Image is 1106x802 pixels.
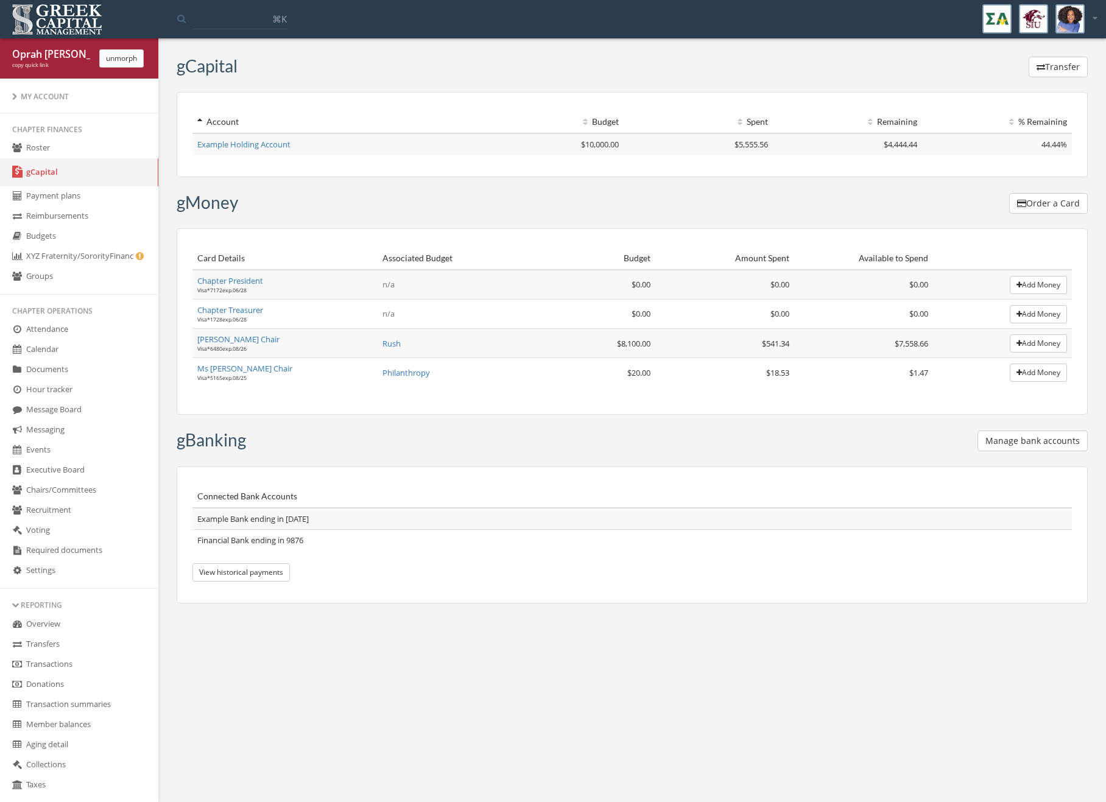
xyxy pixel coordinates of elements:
[192,530,1072,551] td: Financial Bank ending in 9876
[197,304,263,315] a: Chapter Treasurer
[627,367,650,378] span: $20.00
[12,91,146,102] div: My Account
[12,600,146,610] div: Reporting
[192,563,290,582] button: View historical payments
[177,57,238,76] h3: gCapital
[1010,276,1067,294] button: Add Money
[12,62,90,69] div: copy quick link
[192,508,1072,530] td: Example Bank ending in [DATE]
[382,279,395,290] span: n/a
[770,279,789,290] span: $0.00
[629,116,768,128] div: Spent
[99,49,144,68] button: unmorph
[909,279,928,290] span: $0.00
[272,13,287,25] span: ⌘K
[197,316,373,324] div: Visa * 1728 exp. 06 / 28
[632,279,650,290] span: $0.00
[1010,364,1067,382] button: Add Money
[177,193,238,212] h3: gMoney
[197,375,373,382] div: Visa * 5165 exp. 08 / 25
[12,47,90,62] div: Oprah [PERSON_NAME]
[778,116,917,128] div: Remaining
[378,247,516,270] th: Associated Budget
[1010,305,1067,323] button: Add Money
[884,139,917,150] span: $4,444.44
[516,247,655,270] th: Budget
[382,367,430,378] a: Philanthropy
[895,338,928,349] span: $7,558.66
[197,116,469,128] div: Account
[197,275,263,286] a: Chapter President
[192,247,378,270] th: Card Details
[770,308,789,319] span: $0.00
[1029,57,1088,77] button: Transfer
[192,485,1072,508] th: Connected Bank Accounts
[197,139,291,150] a: Example Holding Account
[1041,139,1067,150] span: 44.44%
[734,139,768,150] span: $5,555.56
[766,367,789,378] span: $18.53
[909,367,928,378] span: $1.47
[762,338,789,349] span: $541.34
[382,308,395,319] span: n/a
[617,338,650,349] span: $8,100.00
[197,334,280,345] a: [PERSON_NAME] Chair
[177,431,246,449] h3: gBanking
[977,431,1088,451] button: Manage bank accounts
[197,363,292,374] a: Ms [PERSON_NAME] Chair
[655,247,794,270] th: Amount Spent
[197,345,373,353] div: Visa * 6480 exp. 08 / 26
[632,308,650,319] span: $0.00
[794,247,933,270] th: Available to Spend
[909,308,928,319] span: $0.00
[1010,334,1067,353] button: Add Money
[382,338,401,349] a: Rush
[479,116,618,128] div: Budget
[927,116,1067,128] div: % Remaining
[1009,193,1088,214] button: Order a Card
[581,139,619,150] span: $10,000.00
[197,287,373,295] div: Visa * 7172 exp. 06 / 28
